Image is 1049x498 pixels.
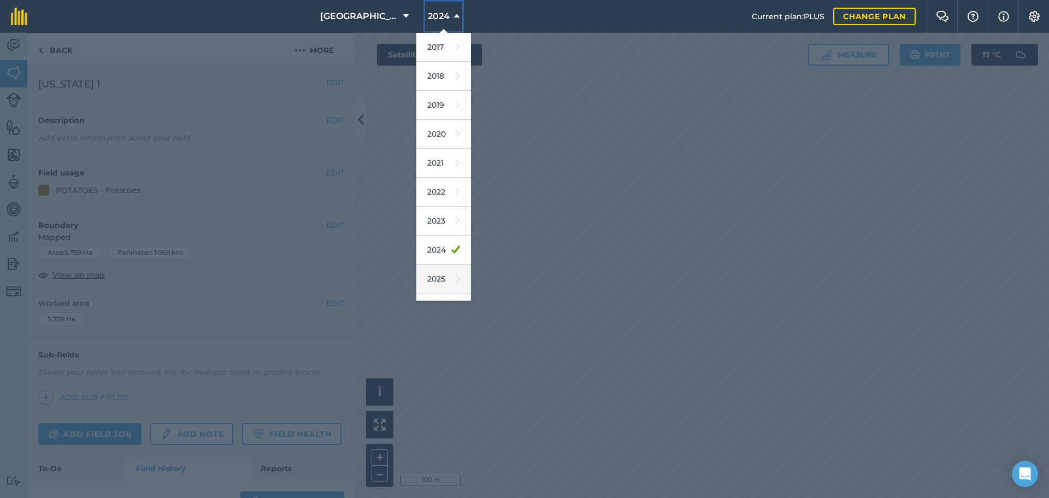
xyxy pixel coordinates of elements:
[752,10,824,22] span: Current plan : PLUS
[11,8,27,25] img: fieldmargin Logo
[428,10,450,23] span: 2024
[416,236,471,265] a: 2024
[416,265,471,294] a: 2025
[1028,11,1041,22] img: A cog icon
[416,149,471,178] a: 2021
[416,207,471,236] a: 2023
[320,10,399,23] span: [GEOGRAPHIC_DATA]
[416,91,471,120] a: 2019
[416,120,471,149] a: 2020
[416,178,471,207] a: 2022
[416,33,471,62] a: 2017
[416,62,471,91] a: 2018
[967,11,980,22] img: A question mark icon
[936,11,949,22] img: Two speech bubbles overlapping with the left bubble in the forefront
[1012,461,1038,487] div: Open Intercom Messenger
[833,8,916,25] a: Change plan
[998,10,1009,23] img: svg+xml;base64,PHN2ZyB4bWxucz0iaHR0cDovL3d3dy53My5vcmcvMjAwMC9zdmciIHdpZHRoPSIxNyIgaGVpZ2h0PSIxNy...
[416,294,471,323] a: 2026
